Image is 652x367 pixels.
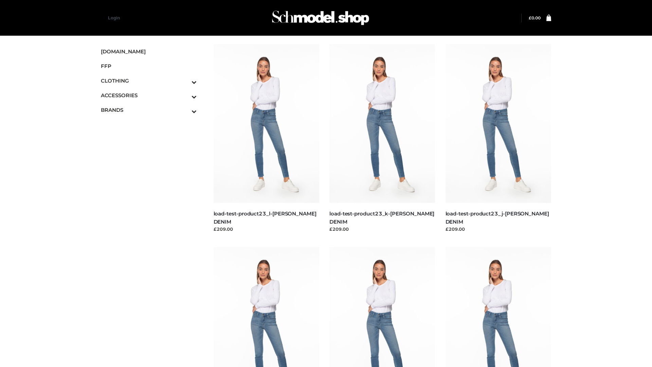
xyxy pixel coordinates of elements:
bdi: 0.00 [529,15,541,20]
img: Schmodel Admin 964 [270,4,372,31]
span: BRANDS [101,106,197,114]
a: load-test-product23_j-[PERSON_NAME] DENIM [446,210,549,225]
a: FFP [101,59,197,73]
a: [DOMAIN_NAME] [101,44,197,59]
button: Toggle Submenu [173,73,197,88]
a: ACCESSORIESToggle Submenu [101,88,197,103]
span: FFP [101,62,197,70]
a: £0.00 [529,15,541,20]
button: Toggle Submenu [173,88,197,103]
div: £209.00 [329,226,435,232]
a: load-test-product23_l-[PERSON_NAME] DENIM [214,210,316,225]
span: [DOMAIN_NAME] [101,48,197,55]
div: £209.00 [214,226,320,232]
button: Toggle Submenu [173,103,197,117]
a: BRANDSToggle Submenu [101,103,197,117]
span: CLOTHING [101,77,197,85]
a: CLOTHINGToggle Submenu [101,73,197,88]
div: £209.00 [446,226,551,232]
a: load-test-product23_k-[PERSON_NAME] DENIM [329,210,434,225]
span: £ [529,15,531,20]
a: Login [108,15,120,20]
span: ACCESSORIES [101,91,197,99]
